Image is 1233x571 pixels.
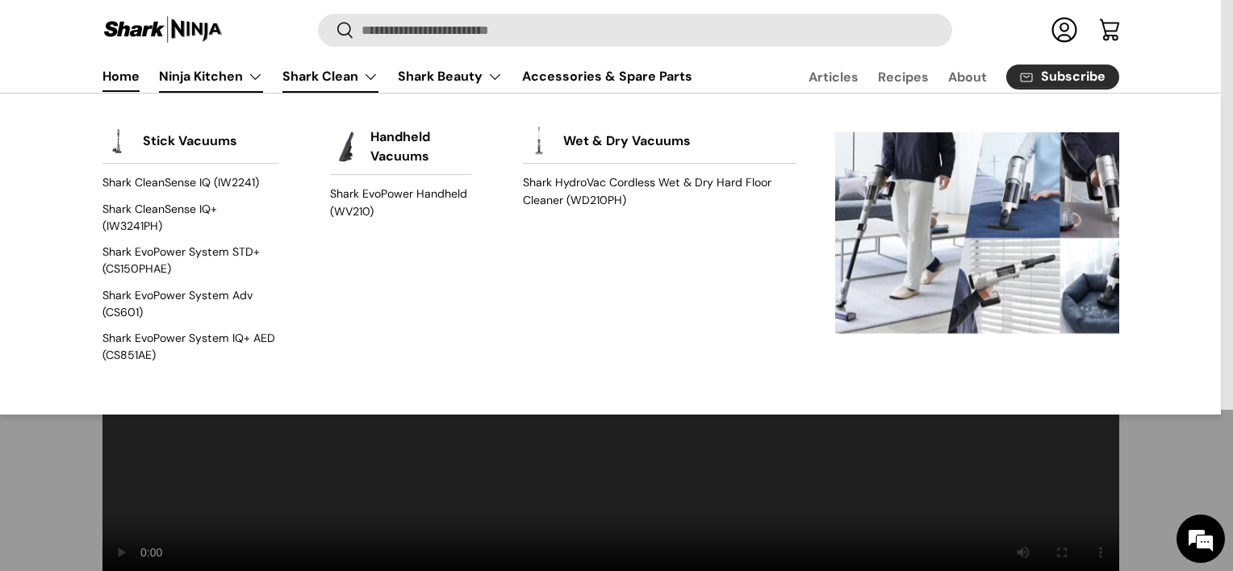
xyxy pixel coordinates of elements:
[102,15,224,46] img: Shark Ninja Philippines
[102,60,692,93] nav: Primary
[1041,71,1106,84] span: Subscribe
[388,60,512,93] summary: Shark Beauty
[878,61,929,93] a: Recipes
[1006,65,1119,90] a: Subscribe
[770,60,1119,93] nav: Secondary
[522,60,692,92] a: Accessories & Spare Parts
[273,60,388,93] summary: Shark Clean
[102,60,140,92] a: Home
[809,61,859,93] a: Articles
[948,61,987,93] a: About
[149,60,273,93] summary: Ninja Kitchen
